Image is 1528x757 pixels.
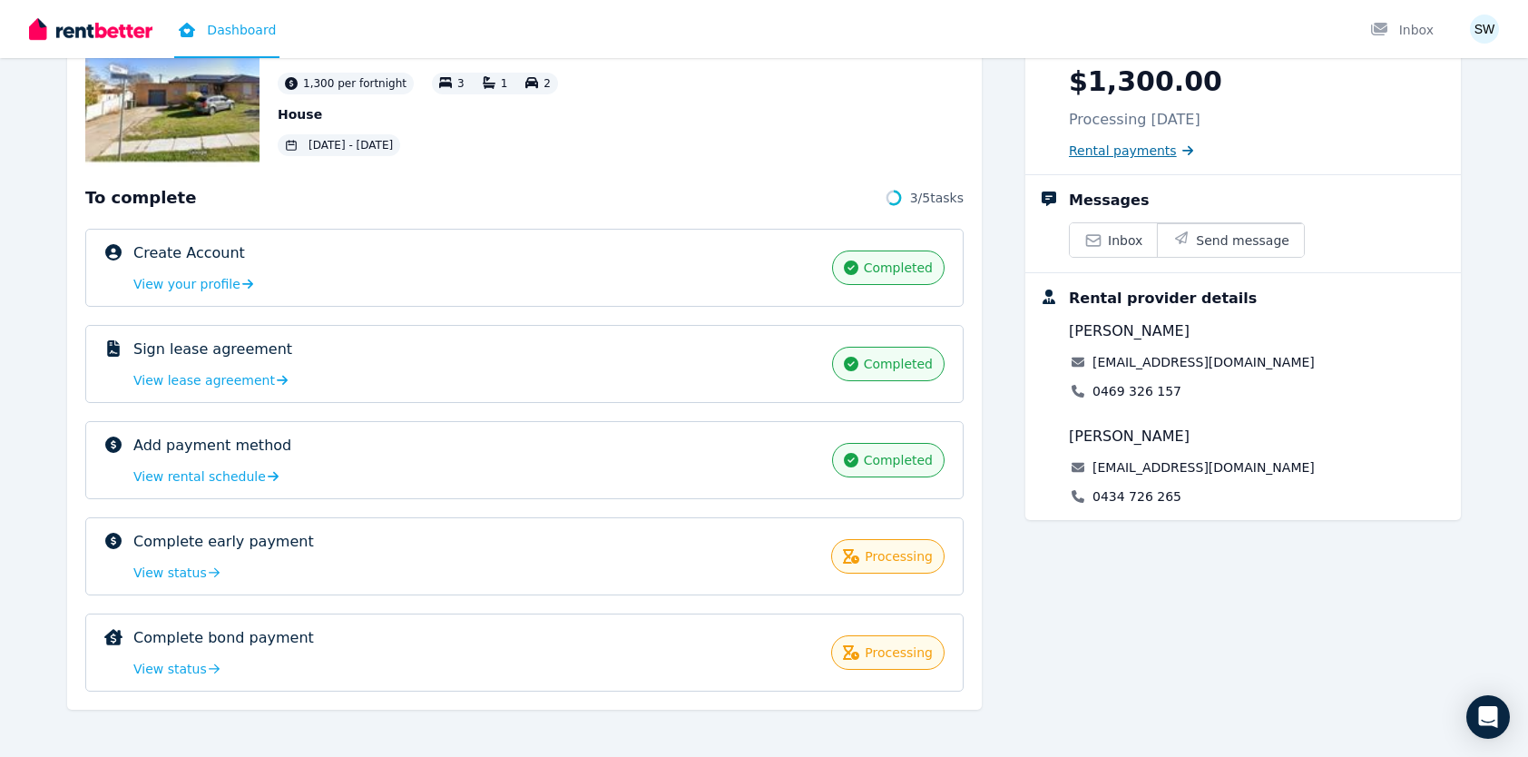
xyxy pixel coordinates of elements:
a: Inbox [1070,223,1157,257]
span: Inbox [1108,231,1142,250]
a: [EMAIL_ADDRESS][DOMAIN_NAME] [1092,353,1315,371]
a: Rental payments [1069,142,1193,160]
a: [EMAIL_ADDRESS][DOMAIN_NAME] [1092,458,1315,477]
p: $1,300.00 [1069,65,1222,98]
span: completed [864,259,933,277]
div: Inbox [1370,21,1434,39]
span: View rental schedule [133,467,266,486]
a: View lease agreement [133,371,288,389]
img: Complete bond payment [104,629,122,645]
span: View your profile [133,275,240,293]
p: Complete bond payment [133,627,314,649]
span: View status [133,660,207,678]
span: Send message [1196,231,1289,250]
div: Rental provider details [1069,288,1257,310]
span: 3 [457,77,465,90]
span: View status [133,564,207,582]
button: Send message [1157,223,1304,257]
span: Rental payments [1069,142,1177,160]
p: Create Account [133,242,245,264]
div: Messages [1069,190,1149,211]
a: 0469 326 157 [1092,382,1181,400]
span: processing [865,644,933,662]
span: View lease agreement [133,371,275,389]
span: processing [865,547,933,565]
span: To complete [85,185,196,211]
p: Processing [DATE] [1069,109,1200,131]
a: 0434 726 265 [1092,487,1181,506]
img: Property Url [85,36,260,167]
p: Sign lease agreement [133,339,292,360]
img: RentBetter [29,15,152,43]
span: [PERSON_NAME] [1069,320,1190,342]
p: Add payment method [133,435,291,457]
a: View your profile [133,275,253,293]
p: Complete early payment [133,531,314,553]
img: Samantha Wren [1470,15,1499,44]
span: 1 [501,77,508,90]
div: Open Intercom Messenger [1466,695,1510,739]
span: 1,300 per fortnight [303,76,406,91]
p: House [278,105,558,123]
span: 3 / 5 tasks [910,189,964,207]
span: [PERSON_NAME] [1069,426,1190,447]
span: [DATE] - [DATE] [309,138,393,152]
span: 2 [544,77,551,90]
a: View rental schedule [133,467,279,486]
span: completed [864,355,933,373]
span: completed [864,451,933,469]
